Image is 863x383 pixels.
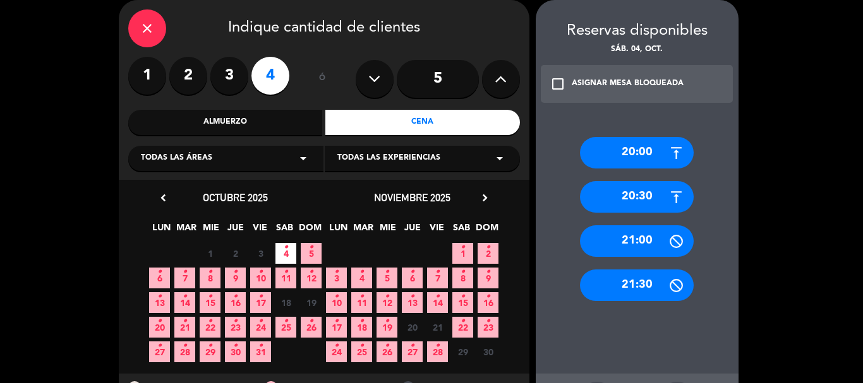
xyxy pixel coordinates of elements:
[225,243,246,264] span: 2
[299,220,320,241] span: DOM
[225,341,246,362] span: 30
[385,286,389,307] i: •
[402,317,423,338] span: 20
[210,57,248,95] label: 3
[302,57,343,101] div: ó
[435,262,440,282] i: •
[410,336,414,356] i: •
[452,243,473,264] span: 1
[174,268,195,288] span: 7
[580,269,694,301] div: 21:30
[208,336,212,356] i: •
[151,220,172,241] span: LUN
[328,220,349,241] span: LUN
[435,336,440,356] i: •
[478,292,498,313] span: 16
[476,220,497,241] span: DOM
[258,286,263,307] i: •
[326,268,347,288] span: 3
[334,311,339,331] i: •
[385,262,389,282] i: •
[486,286,490,307] i: •
[149,268,170,288] span: 6
[309,311,313,331] i: •
[402,268,423,288] span: 6
[351,341,372,362] span: 25
[169,57,207,95] label: 2
[377,268,397,288] span: 5
[157,262,162,282] i: •
[309,262,313,282] i: •
[427,341,448,362] span: 28
[301,292,322,313] span: 19
[301,317,322,338] span: 26
[334,336,339,356] i: •
[233,311,238,331] i: •
[251,57,289,95] label: 4
[149,317,170,338] span: 20
[203,191,268,204] span: octubre 2025
[183,262,187,282] i: •
[183,336,187,356] i: •
[478,341,498,362] span: 30
[200,243,220,264] span: 1
[258,311,263,331] i: •
[149,341,170,362] span: 27
[427,292,448,313] span: 14
[337,152,440,165] span: Todas las experiencias
[410,286,414,307] i: •
[452,317,473,338] span: 22
[309,237,313,257] i: •
[377,341,397,362] span: 26
[174,341,195,362] span: 28
[536,19,739,44] div: Reservas disponibles
[250,317,271,338] span: 24
[402,341,423,362] span: 27
[250,268,271,288] span: 10
[461,262,465,282] i: •
[250,341,271,362] span: 31
[410,262,414,282] i: •
[359,286,364,307] i: •
[452,292,473,313] span: 15
[174,292,195,313] span: 14
[452,341,473,362] span: 29
[325,110,520,135] div: Cena
[326,292,347,313] span: 10
[580,181,694,213] div: 20:30
[486,311,490,331] i: •
[301,243,322,264] span: 5
[385,311,389,331] i: •
[157,286,162,307] i: •
[157,191,170,204] i: chevron_left
[141,152,212,165] span: Todas las áreas
[284,262,288,282] i: •
[461,286,465,307] i: •
[461,311,465,331] i: •
[208,311,212,331] i: •
[233,262,238,282] i: •
[275,268,296,288] span: 11
[385,336,389,356] i: •
[377,317,397,338] span: 19
[580,225,694,257] div: 21:00
[200,317,220,338] span: 22
[296,151,311,166] i: arrow_drop_down
[486,237,490,257] i: •
[326,341,347,362] span: 24
[157,311,162,331] i: •
[250,292,271,313] span: 17
[478,191,492,204] i: chevron_right
[208,262,212,282] i: •
[233,336,238,356] i: •
[128,57,166,95] label: 1
[402,220,423,241] span: JUE
[301,268,322,288] span: 12
[284,311,288,331] i: •
[486,262,490,282] i: •
[461,237,465,257] i: •
[284,237,288,257] i: •
[225,317,246,338] span: 23
[250,243,271,264] span: 3
[200,341,220,362] span: 29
